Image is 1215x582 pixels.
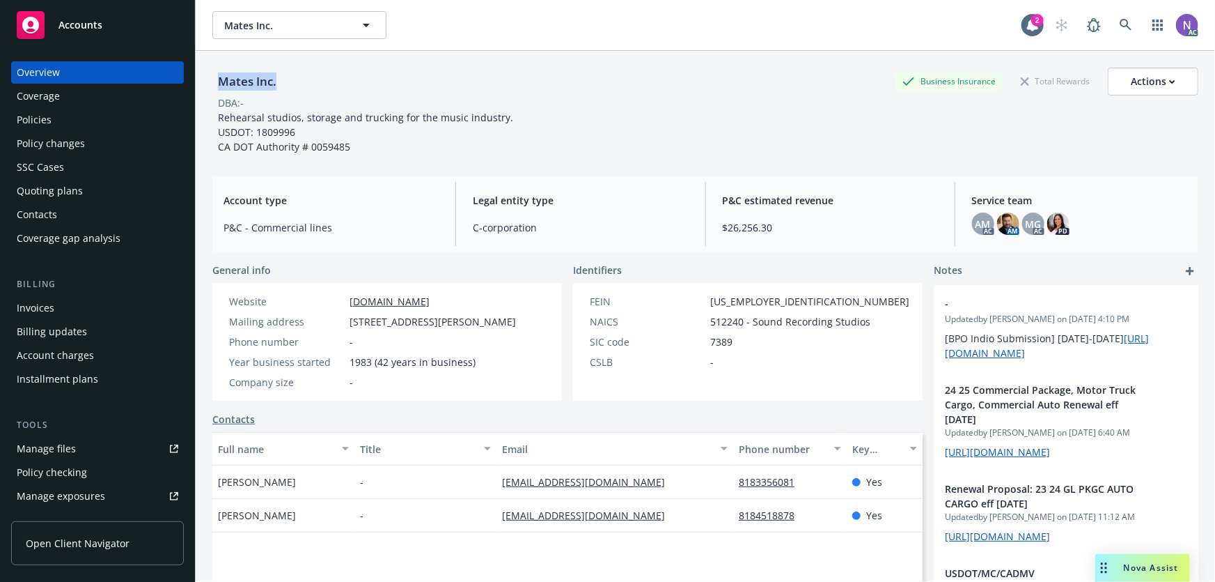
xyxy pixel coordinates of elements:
a: 8184518878 [739,509,806,522]
div: Phone number [739,442,826,457]
div: CSLB [590,355,705,369]
div: Year business started [229,355,344,369]
a: Policies [11,109,184,131]
a: [URL][DOMAIN_NAME] [945,445,1050,459]
a: Switch app [1144,11,1172,39]
span: Updated by [PERSON_NAME] on [DATE] 4:10 PM [945,313,1187,326]
span: Account type [224,193,439,208]
div: Coverage [17,85,60,107]
div: DBA: - [218,95,244,110]
div: Mates Inc. [212,72,282,91]
div: Policies [17,109,52,131]
div: Billing [11,277,184,291]
span: 7389 [710,335,732,349]
span: Accounts [58,20,102,31]
a: [URL][DOMAIN_NAME] [945,530,1050,543]
span: Open Client Navigator [26,536,130,551]
div: Invoices [17,297,54,319]
div: Renewal Proposal: 23 24 GL PKGC AUTO CARGO eff [DATE]Updatedby [PERSON_NAME] on [DATE] 11:12 AM[U... [934,470,1198,555]
span: [STREET_ADDRESS][PERSON_NAME] [350,314,516,329]
span: USDOT/MC/CADMV [945,566,1151,581]
span: MG [1025,217,1041,231]
span: Legal entity type [473,193,688,208]
img: photo [1047,213,1069,235]
div: Title [360,442,476,457]
div: Quoting plans [17,180,83,202]
span: Rehearsal studios, storage and trucking for the music industry. USDOT: 1809996 CA DOT Authority #... [218,111,513,153]
span: Nova Assist [1124,562,1179,574]
a: Coverage [11,85,184,107]
button: Full name [212,432,354,466]
div: SSC Cases [17,156,64,178]
span: Updated by [PERSON_NAME] on [DATE] 11:12 AM [945,511,1187,523]
span: [PERSON_NAME] [218,475,296,489]
a: Start snowing [1048,11,1076,39]
div: SIC code [590,335,705,349]
button: Title [354,432,496,466]
div: Installment plans [17,368,98,390]
a: [DOMAIN_NAME] [350,295,430,308]
a: Billing updates [11,321,184,343]
a: Search [1112,11,1140,39]
span: Yes [866,475,882,489]
div: Full name [218,442,334,457]
div: Manage certificates [17,509,108,531]
a: Accounts [11,6,184,45]
span: Notes [934,263,962,279]
a: Policy checking [11,461,184,484]
div: FEIN [590,294,705,309]
a: 8183356081 [739,475,806,489]
div: Manage exposures [17,485,105,507]
div: Mailing address [229,314,344,329]
button: Mates Inc. [212,11,386,39]
p: [BPO Indio Submission] [DATE]-[DATE] [945,331,1187,360]
span: - [350,375,353,390]
div: Email [502,442,712,457]
button: Nova Assist [1095,554,1190,582]
div: Business Insurance [895,72,1003,90]
div: Actions [1131,68,1175,95]
span: - [945,296,1151,311]
div: NAICS [590,314,705,329]
button: Email [496,432,733,466]
div: Total Rewards [1014,72,1097,90]
a: Policy changes [11,132,184,155]
div: Tools [11,418,184,432]
a: Invoices [11,297,184,319]
div: Phone number [229,335,344,349]
div: Website [229,294,344,309]
div: Drag to move [1095,554,1113,582]
span: Updated by [PERSON_NAME] on [DATE] 6:40 AM [945,427,1187,439]
span: Mates Inc. [224,18,345,33]
img: photo [997,213,1019,235]
span: - [360,508,363,523]
a: Contacts [212,412,255,427]
div: -Updatedby [PERSON_NAME] on [DATE] 4:10 PM[BPO Indio Submission] [DATE]-[DATE][URL][DOMAIN_NAME] [934,285,1198,372]
a: Contacts [11,204,184,226]
a: SSC Cases [11,156,184,178]
span: Service team [972,193,1187,208]
span: $26,256.30 [723,220,938,235]
a: Report a Bug [1080,11,1108,39]
div: Manage files [17,438,76,460]
span: P&C estimated revenue [723,193,938,208]
div: Account charges [17,344,94,367]
span: C-corporation [473,220,688,235]
span: 512240 - Sound Recording Studios [710,314,870,329]
span: - [360,475,363,489]
div: Contacts [17,204,57,226]
div: 2 [1031,14,1044,26]
span: [PERSON_NAME] [218,508,296,523]
span: General info [212,263,271,277]
button: Key contact [847,432,923,466]
div: Overview [17,61,60,84]
span: [US_EMPLOYER_IDENTIFICATION_NUMBER] [710,294,909,309]
a: Account charges [11,344,184,367]
span: - [710,355,714,369]
span: Manage exposures [11,485,184,507]
div: Company size [229,375,344,390]
div: Key contact [852,442,902,457]
span: AM [975,217,991,231]
span: Yes [866,508,882,523]
img: photo [1176,14,1198,36]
